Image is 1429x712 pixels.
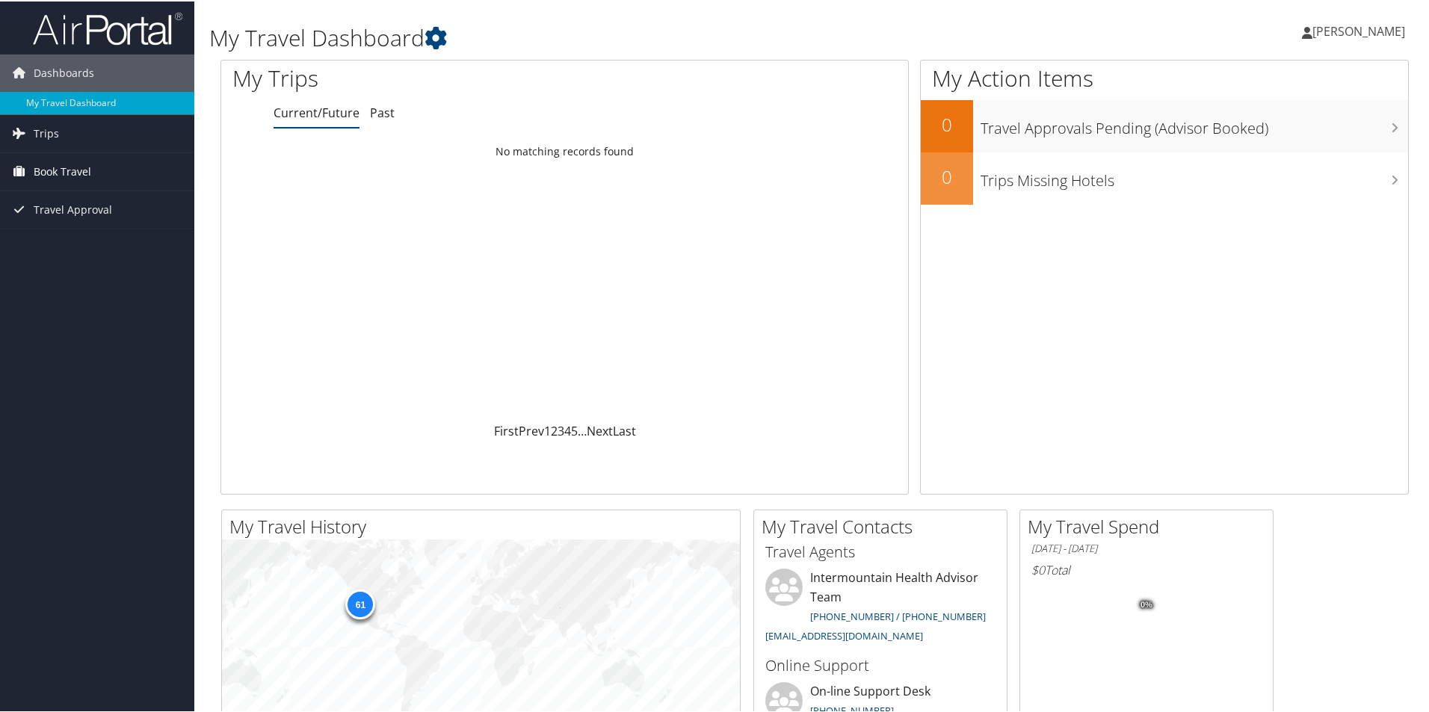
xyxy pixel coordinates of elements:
h2: My Travel History [229,513,740,538]
img: airportal-logo.png [33,10,182,45]
h2: My Travel Spend [1028,513,1273,538]
span: Dashboards [34,53,94,90]
a: Next [587,421,613,438]
h6: Total [1031,560,1262,577]
h1: My Action Items [921,61,1408,93]
h1: My Trips [232,61,611,93]
a: 0Travel Approvals Pending (Advisor Booked) [921,99,1408,151]
a: Last [613,421,636,438]
a: [EMAIL_ADDRESS][DOMAIN_NAME] [765,628,923,641]
h2: 0 [921,163,973,188]
div: 61 [345,588,375,618]
span: Trips [34,114,59,151]
a: [PHONE_NUMBER] / [PHONE_NUMBER] [810,608,986,622]
a: Current/Future [274,103,359,120]
span: … [578,421,587,438]
h2: My Travel Contacts [762,513,1007,538]
a: Past [370,103,395,120]
span: $0 [1031,560,1045,577]
a: 5 [571,421,578,438]
h3: Online Support [765,654,996,675]
a: 0Trips Missing Hotels [921,151,1408,203]
a: [PERSON_NAME] [1302,7,1420,52]
h3: Travel Approvals Pending (Advisor Booked) [981,109,1408,137]
li: Intermountain Health Advisor Team [758,567,1003,647]
a: 3 [558,421,564,438]
a: Prev [519,421,544,438]
a: 1 [544,421,551,438]
span: Book Travel [34,152,91,189]
td: No matching records found [221,137,908,164]
a: 2 [551,421,558,438]
span: Travel Approval [34,190,112,227]
a: 4 [564,421,571,438]
h3: Trips Missing Hotels [981,161,1408,190]
tspan: 0% [1141,599,1152,608]
h6: [DATE] - [DATE] [1031,540,1262,554]
a: First [494,421,519,438]
h1: My Travel Dashboard [209,21,1016,52]
h3: Travel Agents [765,540,996,561]
span: [PERSON_NAME] [1312,22,1405,38]
h2: 0 [921,111,973,136]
